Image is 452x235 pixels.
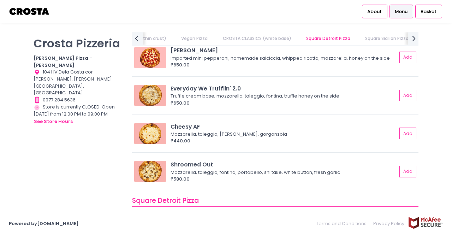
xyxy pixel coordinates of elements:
a: Powered by[DOMAIN_NAME] [9,220,79,227]
button: Add [399,90,416,101]
div: ₱650.00 [171,61,397,69]
div: 104 HV Dela Costa cor [PERSON_NAME], [PERSON_NAME][GEOGRAPHIC_DATA], [GEOGRAPHIC_DATA] [34,69,123,96]
a: Vegan Pizza [174,32,215,45]
a: Privacy Policy [370,217,408,230]
div: Everyday We Trufflin' 2.0 [171,84,397,93]
div: Truffle cream base, mozzarella, taleggio, fontina, truffle honey on the side [171,93,395,100]
img: mcafee-secure [408,217,443,229]
div: ₱580.00 [171,176,397,183]
img: Shroomed Out [134,161,166,182]
img: Cheesy AF [134,123,166,144]
a: About [362,5,387,18]
p: Crosta Pizzeria [34,36,123,50]
b: [PERSON_NAME] Pizza - [PERSON_NAME] [34,55,92,69]
button: Add [399,52,416,63]
a: Menu [389,5,413,18]
button: Add [399,166,416,177]
img: Roni Salciccia [134,47,166,68]
button: see store hours [34,118,73,125]
div: Cheesy AF [171,123,397,131]
div: Mozzarella, taleggio, [PERSON_NAME], gorgonzola [171,131,395,138]
span: Basket [421,8,436,15]
a: CROSTA CLASSICS (white base) [216,32,298,45]
div: ₱440.00 [171,137,397,145]
div: Shroomed Out [171,160,397,169]
img: logo [9,5,50,18]
a: Terms and Conditions [316,217,370,230]
div: 0977 284 5636 [34,96,123,104]
div: [PERSON_NAME] [171,46,397,54]
a: Square Sicilian Pizza [358,32,416,45]
div: Store is currently CLOSED. Open [DATE] from 12:00 PM to 09:00 PM [34,104,123,125]
img: Everyday We Trufflin' 2.0 [134,85,166,106]
div: ₱650.00 [171,100,397,107]
a: Square Detroit Pizza [299,32,357,45]
div: Mozzarella, taleggio, fontina, portobello, shiitake, white button, fresh garlic [171,169,395,176]
div: Imported mini pepperoni, homemade salciccia, whipped ricotta, mozzarella, honey on the side [171,55,395,62]
button: Add [399,128,416,139]
span: Menu [395,8,408,15]
span: Square Detroit Pizza [132,196,199,205]
span: About [367,8,382,15]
